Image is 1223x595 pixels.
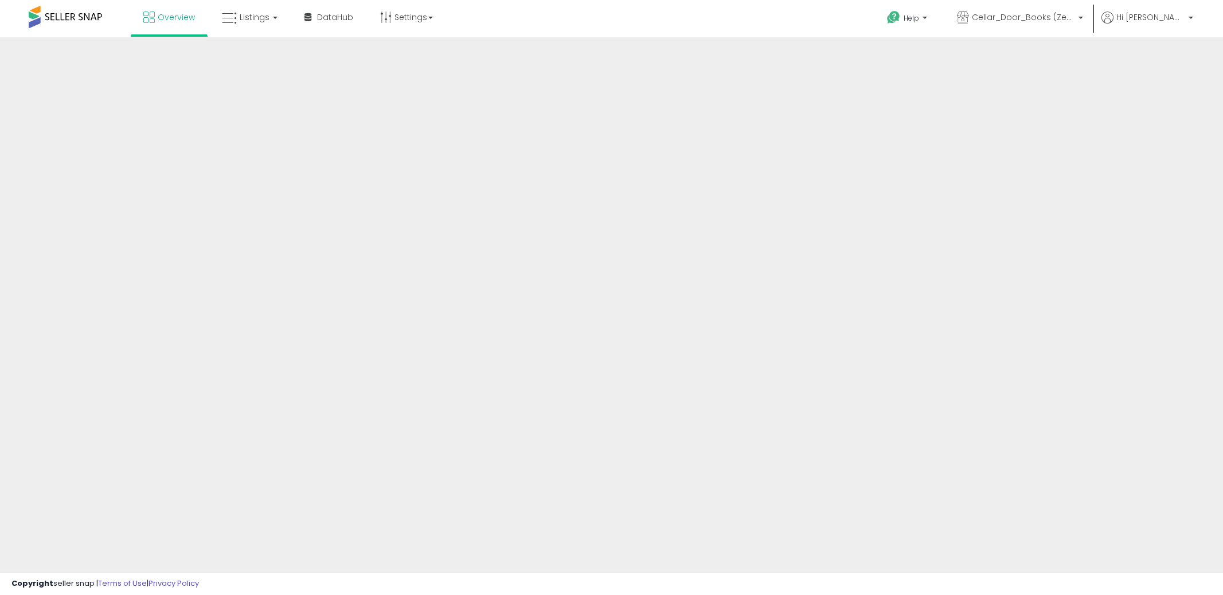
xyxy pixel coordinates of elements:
a: Help [878,2,939,37]
span: Cellar_Door_Books (Zentra LLC) [GEOGRAPHIC_DATA] [972,11,1075,23]
span: Overview [158,11,195,23]
span: Hi [PERSON_NAME] [1116,11,1185,23]
span: Help [904,13,919,23]
span: DataHub [317,11,353,23]
span: Listings [240,11,269,23]
a: Hi [PERSON_NAME] [1101,11,1193,37]
i: Get Help [886,10,901,25]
